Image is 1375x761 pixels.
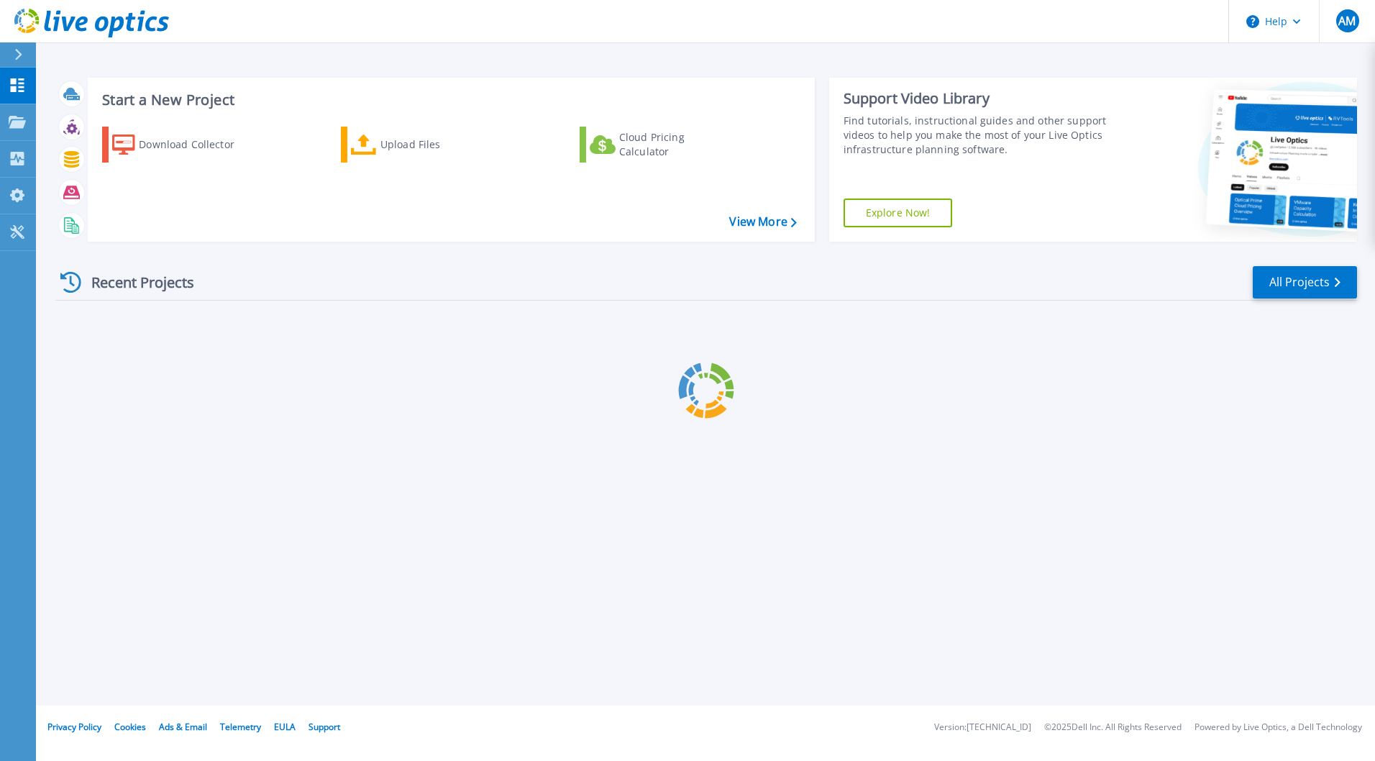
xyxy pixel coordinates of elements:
a: EULA [274,721,296,733]
div: Upload Files [380,130,495,159]
div: Download Collector [139,130,254,159]
a: Cookies [114,721,146,733]
a: Download Collector [102,127,262,163]
div: Find tutorials, instructional guides and other support videos to help you make the most of your L... [844,114,1113,157]
a: Upload Files [341,127,501,163]
h3: Start a New Project [102,92,796,108]
div: Cloud Pricing Calculator [619,130,734,159]
li: Powered by Live Optics, a Dell Technology [1194,723,1362,732]
li: Version: [TECHNICAL_ID] [934,723,1031,732]
a: Ads & Email [159,721,207,733]
a: Cloud Pricing Calculator [580,127,740,163]
div: Support Video Library [844,89,1113,108]
a: Privacy Policy [47,721,101,733]
a: All Projects [1253,266,1357,299]
span: AM [1338,15,1356,27]
a: Telemetry [220,721,261,733]
li: © 2025 Dell Inc. All Rights Reserved [1044,723,1182,732]
div: Recent Projects [55,265,214,300]
a: Explore Now! [844,199,953,227]
a: Support [309,721,340,733]
a: View More [729,215,796,229]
